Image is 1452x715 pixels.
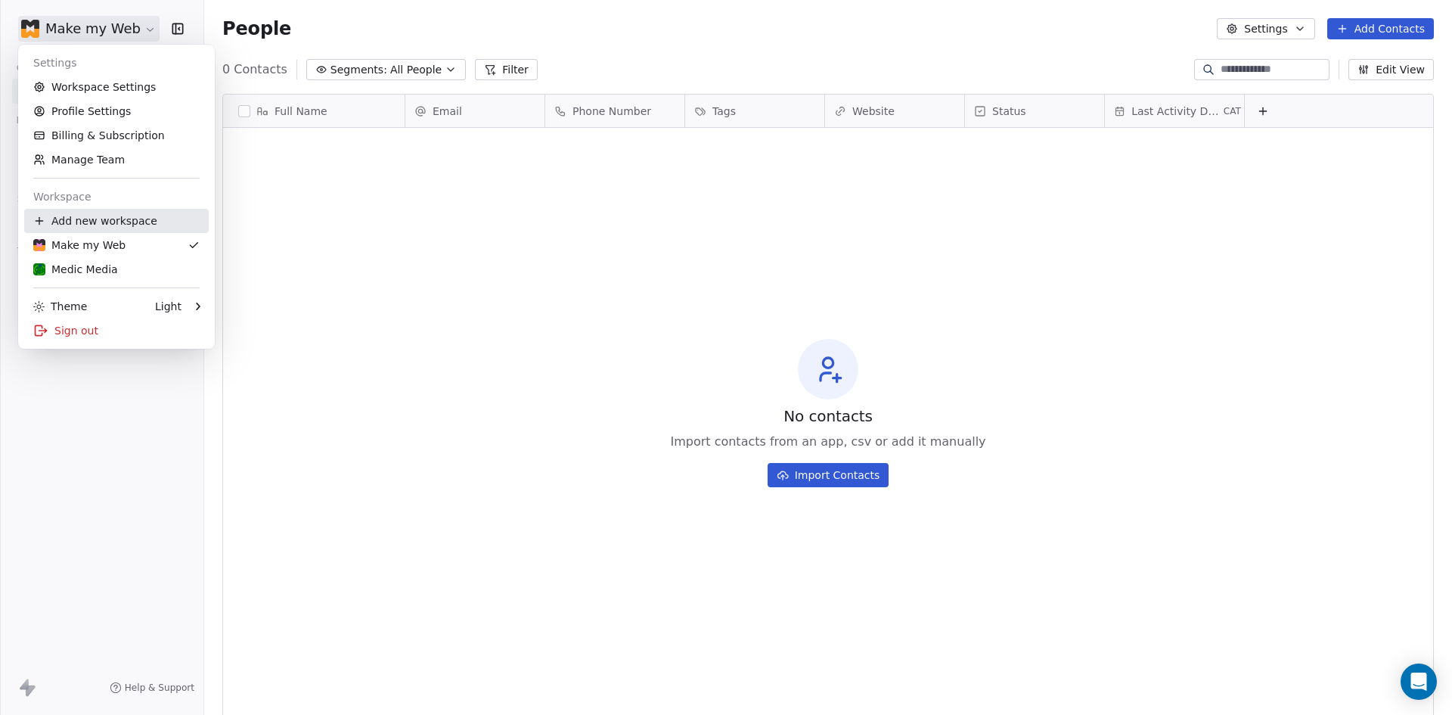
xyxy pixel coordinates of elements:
div: Make my Web [33,238,126,253]
a: Profile Settings [24,99,209,123]
div: Medic Media [33,262,118,277]
img: favicon-orng.png [33,239,45,251]
div: Light [155,299,181,314]
a: Workspace Settings [24,75,209,99]
div: Sign out [24,319,209,343]
div: Settings [24,51,209,75]
img: Logoicon.png [33,263,45,275]
div: Theme [33,299,87,314]
div: Add new workspace [24,209,209,233]
a: Manage Team [24,148,209,172]
div: Workspace [24,185,209,209]
a: Billing & Subscription [24,123,209,148]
